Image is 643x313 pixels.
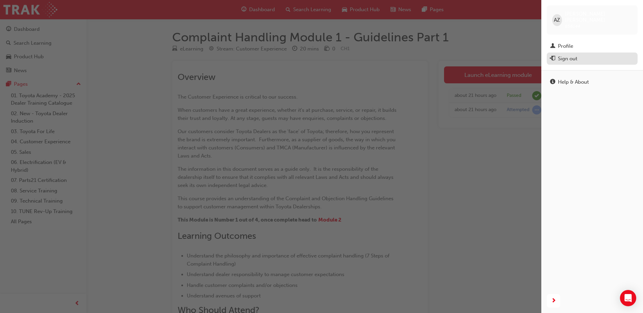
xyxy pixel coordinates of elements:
[558,78,589,86] div: Help & About
[565,23,580,29] span: 656144
[547,76,638,88] a: Help & About
[558,42,573,50] div: Profile
[550,79,555,85] span: info-icon
[565,11,632,23] span: [PERSON_NAME] [PERSON_NAME]
[558,55,577,63] div: Sign out
[550,56,555,62] span: exit-icon
[550,43,555,49] span: man-icon
[551,297,556,305] span: next-icon
[547,40,638,53] a: Profile
[620,290,636,306] div: Open Intercom Messenger
[547,53,638,65] button: Sign out
[554,16,560,24] span: AZ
